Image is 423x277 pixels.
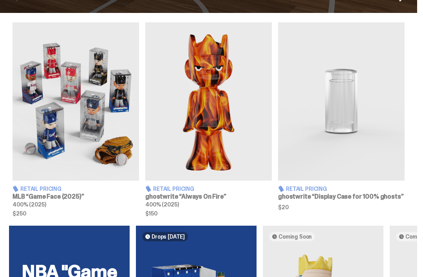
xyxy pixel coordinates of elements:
span: Drops [DATE] [152,234,185,240]
span: $20 [278,205,405,210]
span: 400% (2025) [13,201,46,208]
h3: ghostwrite “Always On Fire” [145,194,272,200]
span: Retail Pricing [153,186,194,192]
img: Display Case for 100% ghosts [278,22,405,181]
h3: ghostwrite “Display Case for 100% ghosts” [278,194,405,200]
a: Display Case for 100% ghosts Retail Pricing [278,22,405,216]
a: Game Face (2025) Retail Pricing [13,22,139,216]
span: Coming Soon [278,234,312,240]
span: Retail Pricing [286,186,327,192]
span: $250 [13,211,139,216]
a: Always On Fire Retail Pricing [145,22,272,216]
span: $150 [145,211,272,216]
span: 400% (2025) [145,201,179,208]
h3: MLB “Game Face (2025)” [13,194,139,200]
img: Game Face (2025) [13,22,139,181]
span: Retail Pricing [20,186,61,192]
img: Always On Fire [145,22,272,181]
